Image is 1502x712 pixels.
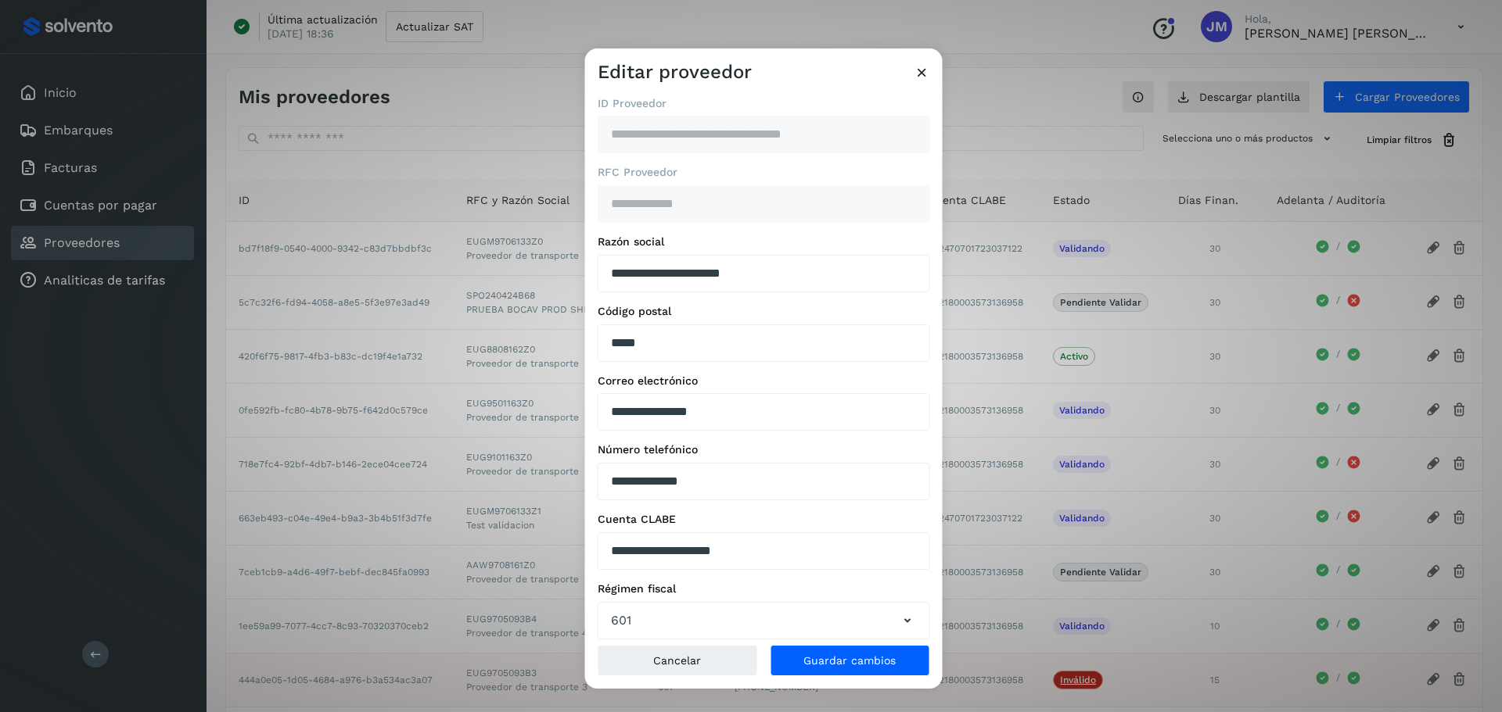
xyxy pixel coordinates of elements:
[598,61,752,84] h3: Editar proveedor
[598,97,930,110] label: ID Proveedor
[653,655,701,666] span: Cancelar
[598,305,930,318] label: Código postal
[598,513,930,526] label: Cuenta CLABE
[598,374,930,388] label: Correo electrónico
[803,655,896,666] span: Guardar cambios
[611,611,631,630] span: 601
[598,582,930,596] label: Régimen fiscal
[598,166,930,179] label: RFC Proveedor
[770,645,930,676] button: Guardar cambios
[598,235,930,249] label: Razón social
[598,645,758,676] button: Cancelar
[598,444,930,457] label: Número telefónico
